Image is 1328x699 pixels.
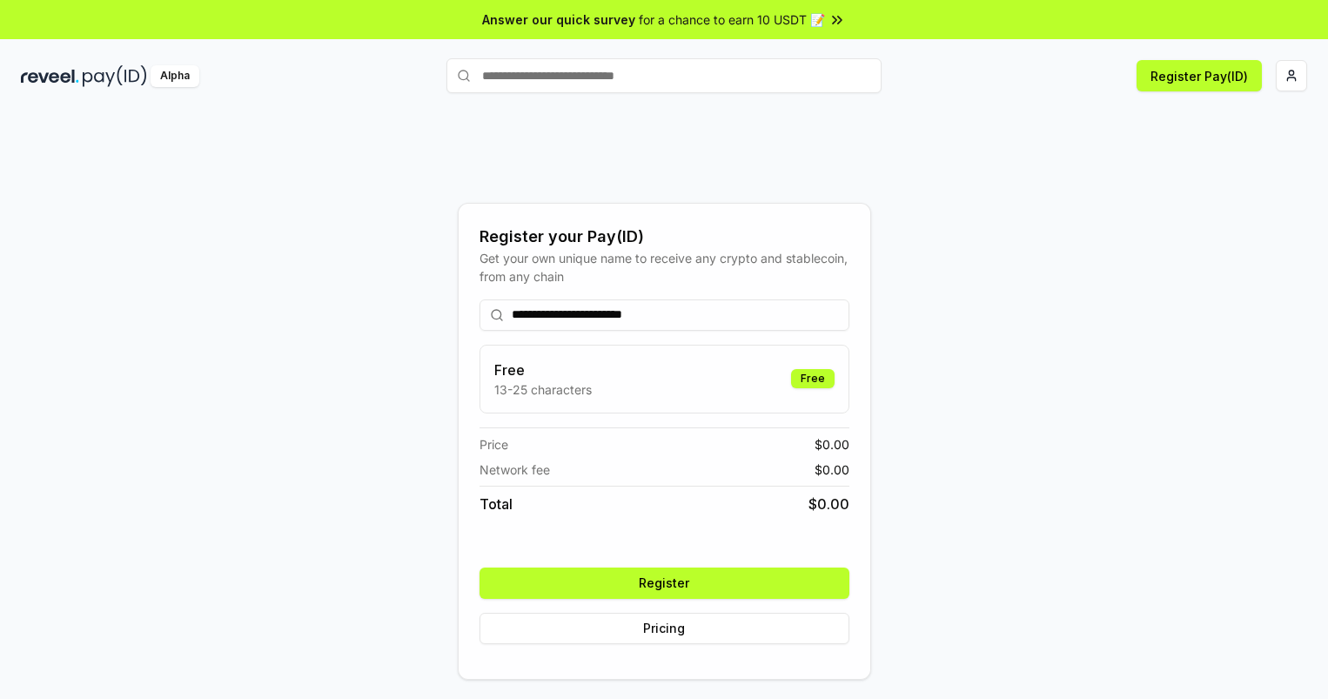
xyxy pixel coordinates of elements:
[639,10,825,29] span: for a chance to earn 10 USDT 📝
[480,494,513,514] span: Total
[21,65,79,87] img: reveel_dark
[480,613,849,644] button: Pricing
[808,494,849,514] span: $ 0.00
[480,568,849,599] button: Register
[480,249,849,286] div: Get your own unique name to receive any crypto and stablecoin, from any chain
[791,369,835,388] div: Free
[480,460,550,479] span: Network fee
[815,435,849,454] span: $ 0.00
[480,435,508,454] span: Price
[480,225,849,249] div: Register your Pay(ID)
[815,460,849,479] span: $ 0.00
[494,360,592,380] h3: Free
[151,65,199,87] div: Alpha
[83,65,147,87] img: pay_id
[482,10,635,29] span: Answer our quick survey
[1137,60,1262,91] button: Register Pay(ID)
[494,380,592,399] p: 13-25 characters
